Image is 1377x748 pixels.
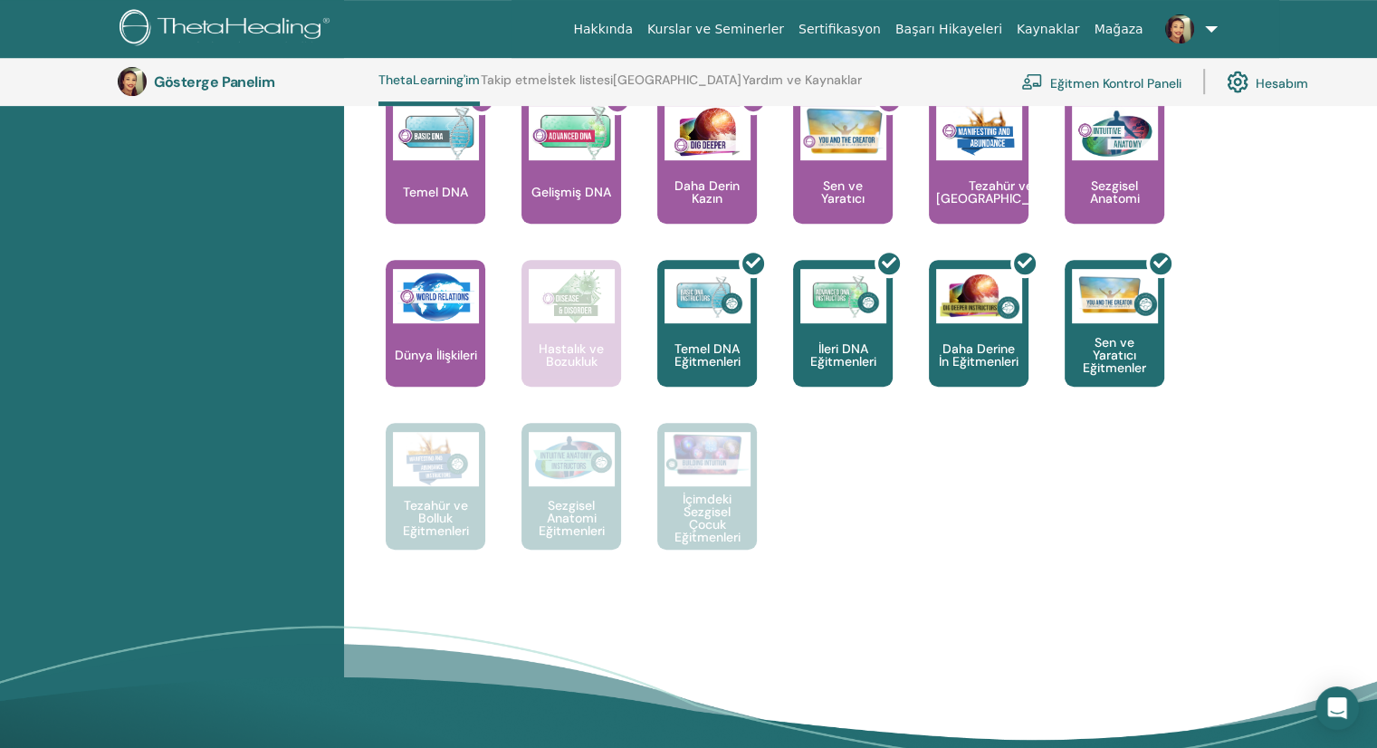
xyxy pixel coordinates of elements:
img: cog.svg [1227,66,1248,97]
img: chalkboard-teacher.svg [1021,73,1043,90]
a: Temel DNA Eğitmenleri Temel DNA Eğitmenleri [657,260,757,423]
a: Sertifikasyon [791,13,888,46]
a: Tezahür ve Bolluk Eğitmenleri Tezahür ve Bolluk Eğitmenleri [386,423,485,586]
img: Temel DNA [393,106,479,160]
font: İstek listesi [548,72,613,88]
img: İleri DNA Eğitmenleri [800,269,886,323]
font: Hakkında [573,22,633,36]
a: Sen ve Yaratıcı Sen ve Yaratıcı [793,97,893,260]
img: Gelişmiş DNA [529,106,615,160]
a: Takip etme [481,72,547,101]
a: Gelişmiş DNA Gelişmiş DNA [521,97,621,260]
img: Daha Derin Kazın [665,106,751,160]
img: Tezahür ve Bolluk [936,106,1022,160]
img: default.jpg [1165,14,1194,43]
a: İleri DNA Eğitmenleri İleri DNA Eğitmenleri [793,260,893,423]
font: ThetaLearning'im [378,72,480,88]
font: Gelişmiş DNA [531,184,611,200]
font: Takip etme [481,72,547,88]
a: İstek listesi [548,72,613,101]
a: Tezahür ve Bolluk Tezahür ve [GEOGRAPHIC_DATA] [929,97,1028,260]
a: Kaynaklar [1009,13,1087,46]
img: Daha Derine İn Eğitmenleri [936,269,1022,323]
font: Başarı Hikayeleri [895,22,1002,36]
img: Tezahür ve Bolluk Eğitmenleri [393,432,479,486]
a: Hastalık ve Bozukluk Hastalık ve Bozukluk [521,260,621,423]
img: İçimdeki Sezgisel Çocuk Eğitmenleri [665,432,751,476]
a: Sezgisel Anatomi Sezgisel Anatomi [1065,97,1164,260]
a: Dünya İlişkileri Dünya İlişkileri [386,260,485,423]
a: Hakkında [566,13,640,46]
font: Kaynaklar [1017,22,1080,36]
font: Hesabım [1256,74,1308,91]
a: Hesabım [1227,62,1308,101]
img: logo.png [120,9,336,50]
font: Hastalık ve Bozukluk [539,340,604,369]
img: Sezgisel Anatomi [1072,106,1158,160]
font: Daha Derine İn Eğitmenleri [939,340,1018,369]
a: ThetaLearning'im [378,72,480,106]
img: Hastalık ve Bozukluk [529,269,615,323]
font: Eğitmen Kontrol Paneli [1050,74,1181,91]
a: Eğitmen Kontrol Paneli [1021,62,1181,101]
img: default.jpg [118,67,147,96]
font: Tezahür ve Bolluk Eğitmenleri [403,497,469,539]
font: Mağaza [1094,22,1143,36]
font: İçimdeki Sezgisel Çocuk Eğitmenleri [674,491,741,545]
a: Temel DNA Temel DNA [386,97,485,260]
a: Sen ve Yaratıcı Eğitmenler Sen ve Yaratıcı Eğitmenler [1065,260,1164,423]
font: Sezgisel Anatomi Eğitmenleri [539,497,605,539]
font: Sertifikasyon [798,22,881,36]
a: Kurslar ve Seminerler [640,13,791,46]
font: Sezgisel Anatomi [1090,177,1140,206]
font: Tezahür ve [GEOGRAPHIC_DATA] [936,177,1065,206]
font: Yardım ve Kaynaklar [742,72,862,88]
a: İçimdeki Sezgisel Çocuk Eğitmenleri İçimdeki Sezgisel Çocuk Eğitmenleri [657,423,757,586]
font: Dünya İlişkileri [395,347,477,363]
a: Sezgisel Anatomi Eğitmenleri Sezgisel Anatomi Eğitmenleri [521,423,621,586]
font: Gösterge Panelim [154,72,274,91]
img: Sen ve Yaratıcı Eğitmenler [1072,269,1158,323]
img: Dünya İlişkileri [393,269,479,323]
font: Kurslar ve Seminerler [647,22,784,36]
img: Sen ve Yaratıcı [800,106,886,156]
a: [GEOGRAPHIC_DATA] [613,72,741,101]
a: Mağaza [1086,13,1150,46]
a: Daha Derine İn Eğitmenleri Daha Derine İn Eğitmenleri [929,260,1028,423]
div: Intercom Messenger'ı açın [1315,686,1359,730]
a: Yardım ve Kaynaklar [742,72,862,101]
img: Temel DNA Eğitmenleri [665,269,751,323]
font: [GEOGRAPHIC_DATA] [613,72,741,88]
a: Başarı Hikayeleri [888,13,1009,46]
img: Sezgisel Anatomi Eğitmenleri [529,432,615,486]
a: Daha Derin Kazın Daha Derin Kazın [657,97,757,260]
